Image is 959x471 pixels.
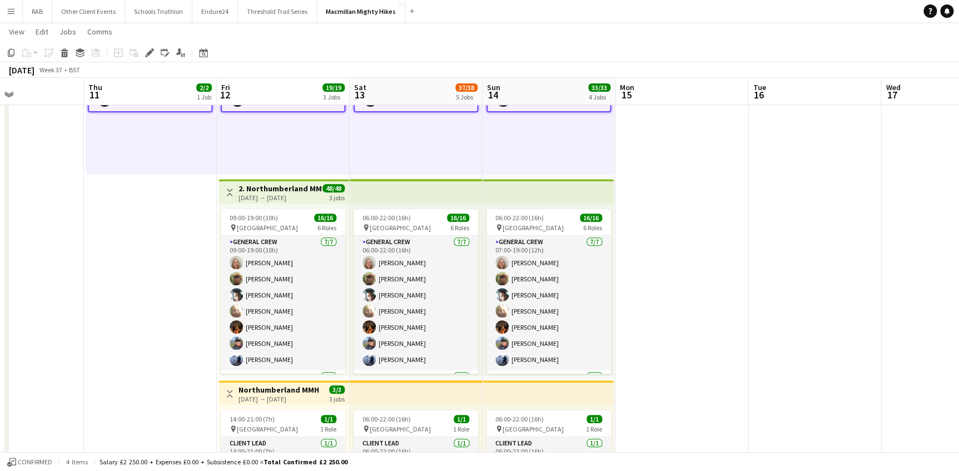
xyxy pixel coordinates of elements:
[486,209,611,374] app-job-card: 06:00-22:00 (16h)16/16 [GEOGRAPHIC_DATA]6 RolesGeneral Crew7/707:00-19:00 (12h)[PERSON_NAME][PERS...
[329,394,345,403] div: 3 jobs
[455,83,478,92] span: 37/38
[495,214,544,222] span: 06:00-22:00 (16h)
[583,224,602,232] span: 6 Roles
[753,82,766,92] span: Tue
[370,425,431,433] span: [GEOGRAPHIC_DATA]
[221,236,345,370] app-card-role: General Crew7/709:00-19:00 (10h)[PERSON_NAME][PERSON_NAME][PERSON_NAME][PERSON_NAME][PERSON_NAME]...
[55,24,81,39] a: Jobs
[238,194,321,202] div: [DATE] → [DATE]
[23,1,52,22] button: RAB
[237,425,298,433] span: [GEOGRAPHIC_DATA]
[352,88,366,101] span: 13
[220,88,230,101] span: 12
[487,82,500,92] span: Sun
[63,458,90,466] span: 4 items
[322,184,345,192] span: 48/48
[238,395,321,403] div: [DATE] → [DATE]
[36,27,48,37] span: Edit
[354,236,478,370] app-card-role: General Crew7/706:00-22:00 (16h)[PERSON_NAME][PERSON_NAME][PERSON_NAME][PERSON_NAME][PERSON_NAME]...
[354,209,478,374] app-job-card: 06:00-22:00 (16h)16/16 [GEOGRAPHIC_DATA]6 RolesGeneral Crew7/706:00-22:00 (16h)[PERSON_NAME][PERS...
[620,82,634,92] span: Mon
[453,425,469,433] span: 1 Role
[9,27,24,37] span: View
[589,93,610,101] div: 4 Jobs
[447,214,469,222] span: 16/16
[18,458,52,466] span: Confirmed
[588,83,610,92] span: 33/33
[362,214,411,222] span: 06:00-22:00 (16h)
[192,1,238,22] button: Endure24
[237,224,298,232] span: [GEOGRAPHIC_DATA]
[884,88,900,101] span: 17
[450,224,469,232] span: 6 Roles
[456,93,477,101] div: 5 Jobs
[587,415,602,423] span: 1/1
[317,224,336,232] span: 6 Roles
[196,83,212,92] span: 2/2
[317,1,405,22] button: Macmillan Mighty Hikes
[125,1,192,22] button: Schools Triathlon
[586,425,602,433] span: 1 Role
[618,88,634,101] span: 15
[751,88,766,101] span: 16
[329,192,345,202] div: 3 jobs
[485,88,500,101] span: 14
[314,214,336,222] span: 16/16
[221,209,345,374] app-job-card: 09:00-19:00 (10h)16/16 [GEOGRAPHIC_DATA]6 RolesGeneral Crew7/709:00-19:00 (10h)[PERSON_NAME][PERS...
[370,224,431,232] span: [GEOGRAPHIC_DATA]
[322,83,345,92] span: 19/19
[31,24,53,39] a: Edit
[454,415,469,423] span: 1/1
[495,415,544,423] span: 06:00-22:00 (16h)
[83,24,117,39] a: Comms
[4,24,29,39] a: View
[503,425,564,433] span: [GEOGRAPHIC_DATA]
[221,370,345,408] app-card-role: Lunch Manager1/1
[323,93,344,101] div: 3 Jobs
[69,66,80,74] div: BST
[221,82,230,92] span: Fri
[354,370,478,408] app-card-role: Lunch Manager1/1
[230,214,278,222] span: 09:00-19:00 (10h)
[354,82,366,92] span: Sat
[321,415,336,423] span: 1/1
[88,82,102,92] span: Thu
[329,385,345,394] span: 3/3
[238,385,321,395] h3: Northumberland MMH - 3 day role
[503,224,564,232] span: [GEOGRAPHIC_DATA]
[264,458,347,466] span: Total Confirmed £2 250.00
[87,88,102,101] span: 11
[230,415,275,423] span: 14:00-21:00 (7h)
[362,415,411,423] span: 06:00-22:00 (16h)
[886,82,900,92] span: Wed
[59,27,76,37] span: Jobs
[6,456,54,468] button: Confirmed
[37,66,64,74] span: Week 37
[238,184,321,194] h3: 2. Northumberland MMH- 3 day role
[100,458,347,466] div: Salary £2 250.00 + Expenses £0.00 + Subsistence £0.00 =
[486,370,611,408] app-card-role: Lunch Manager1/1
[87,27,112,37] span: Comms
[320,425,336,433] span: 1 Role
[197,93,211,101] div: 1 Job
[52,1,125,22] button: Other Client Events
[580,214,602,222] span: 16/16
[9,65,34,76] div: [DATE]
[486,236,611,370] app-card-role: General Crew7/707:00-19:00 (12h)[PERSON_NAME][PERSON_NAME][PERSON_NAME][PERSON_NAME][PERSON_NAME]...
[238,1,317,22] button: Threshold Trail Series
